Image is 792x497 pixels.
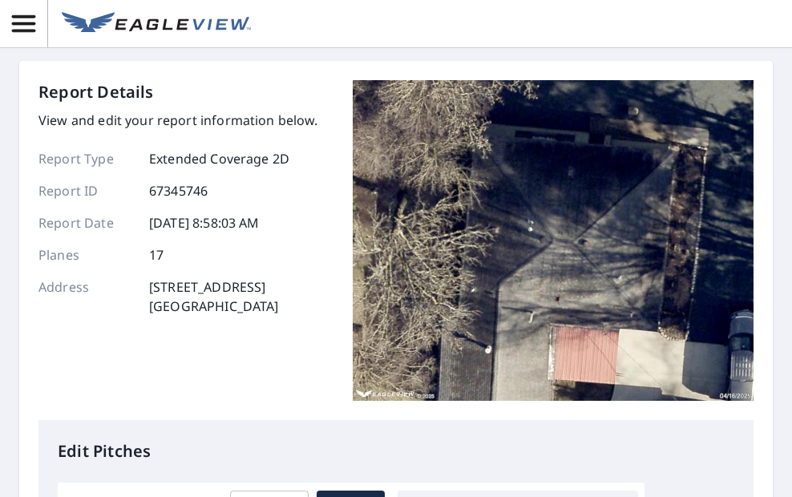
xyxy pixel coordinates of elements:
img: EV Logo [62,12,251,36]
img: Top image [353,80,754,401]
p: Report Type [38,149,135,168]
p: [DATE] 8:58:03 AM [149,213,260,232]
p: Planes [38,245,135,265]
p: Extended Coverage 2D [149,149,289,168]
p: 67345746 [149,181,208,200]
p: View and edit your report information below. [38,111,318,130]
p: Address [38,277,135,316]
p: Report ID [38,181,135,200]
p: Report Date [38,213,135,232]
p: Report Details [38,80,154,104]
p: [STREET_ADDRESS] [GEOGRAPHIC_DATA] [149,277,279,316]
p: 17 [149,245,164,265]
p: Edit Pitches [58,439,734,463]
